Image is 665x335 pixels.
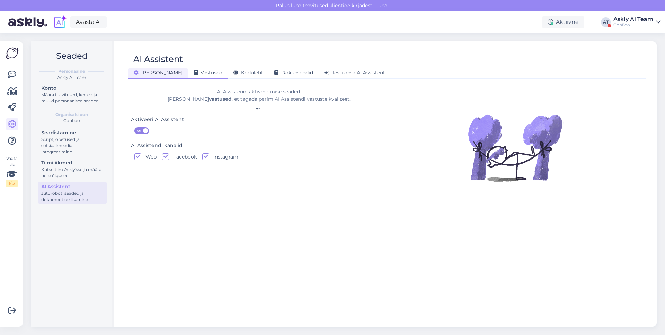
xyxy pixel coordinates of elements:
div: AI Assistendi aktiveerimise seaded. [PERSON_NAME] , et tagada parim AI Assistendi vastuste kvalit... [131,88,387,103]
div: Askly AI Team [613,17,653,22]
a: KontoMäära teavitused, keeled ja muud personaalsed seaded [38,83,107,105]
a: Askly AI TeamConfido [613,17,661,28]
a: SeadistamineScript, õpetused ja sotsiaalmeedia integreerimine [38,128,107,156]
div: Tiimiliikmed [41,159,104,166]
b: vastused [209,96,232,102]
span: [PERSON_NAME] [134,70,183,76]
div: AI Assistendi kanalid [131,142,183,150]
img: Askly Logo [6,47,19,60]
div: Kutsu tiim Askly'sse ja määra neile õigused [41,166,104,179]
span: Koduleht [233,70,263,76]
div: AI Assistent [41,183,104,190]
div: AT [601,17,611,27]
div: Confido [613,22,653,28]
img: Illustration [467,99,564,196]
div: 1 / 3 [6,180,18,187]
div: Script, õpetused ja sotsiaalmeedia integreerimine [41,136,104,155]
div: AI Assistent [133,53,183,66]
label: Facebook [169,153,197,160]
a: Avasta AI [70,16,107,28]
img: explore-ai [53,15,67,29]
div: Juturoboti seaded ja dokumentide lisamine [41,190,104,203]
label: Instagram [209,153,238,160]
div: Confido [37,118,107,124]
div: Aktiveeri AI Assistent [131,116,184,124]
span: Luba [373,2,389,9]
div: Määra teavitused, keeled ja muud personaalsed seaded [41,92,104,104]
span: Vastused [194,70,222,76]
div: Aktiivne [542,16,584,28]
a: TiimiliikmedKutsu tiim Askly'sse ja määra neile õigused [38,158,107,180]
div: Askly AI Team [37,74,107,81]
span: Dokumendid [274,70,313,76]
b: Organisatsioon [55,111,88,118]
div: Konto [41,84,104,92]
a: AI AssistentJuturoboti seaded ja dokumentide lisamine [38,182,107,204]
h2: Seaded [37,49,107,63]
b: Personaalne [58,68,85,74]
label: Web [141,153,157,160]
span: Testi oma AI Assistent [324,70,385,76]
div: Seadistamine [41,129,104,136]
div: Vaata siia [6,155,18,187]
span: ON [135,128,143,134]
